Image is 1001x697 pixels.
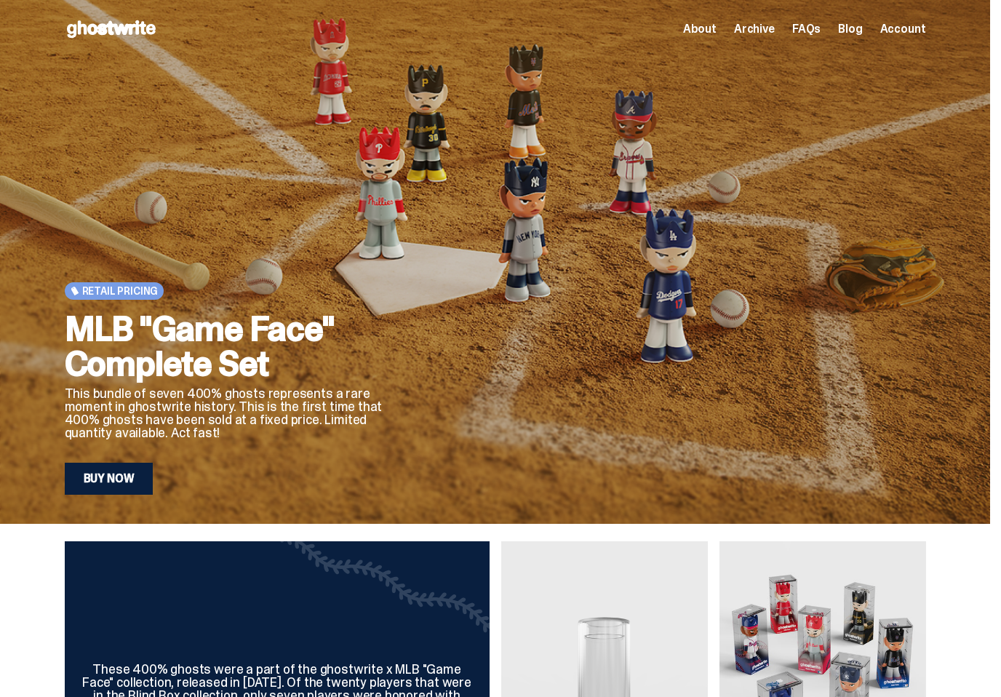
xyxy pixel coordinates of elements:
span: Retail Pricing [82,285,159,297]
a: Blog [838,23,862,35]
a: FAQs [792,23,821,35]
a: Archive [734,23,775,35]
p: This bundle of seven 400% ghosts represents a rare moment in ghostwrite history. This is the firs... [65,387,414,439]
a: Buy Now [65,463,153,495]
h2: MLB "Game Face" Complete Set [65,311,414,381]
a: Account [880,23,926,35]
a: About [683,23,717,35]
